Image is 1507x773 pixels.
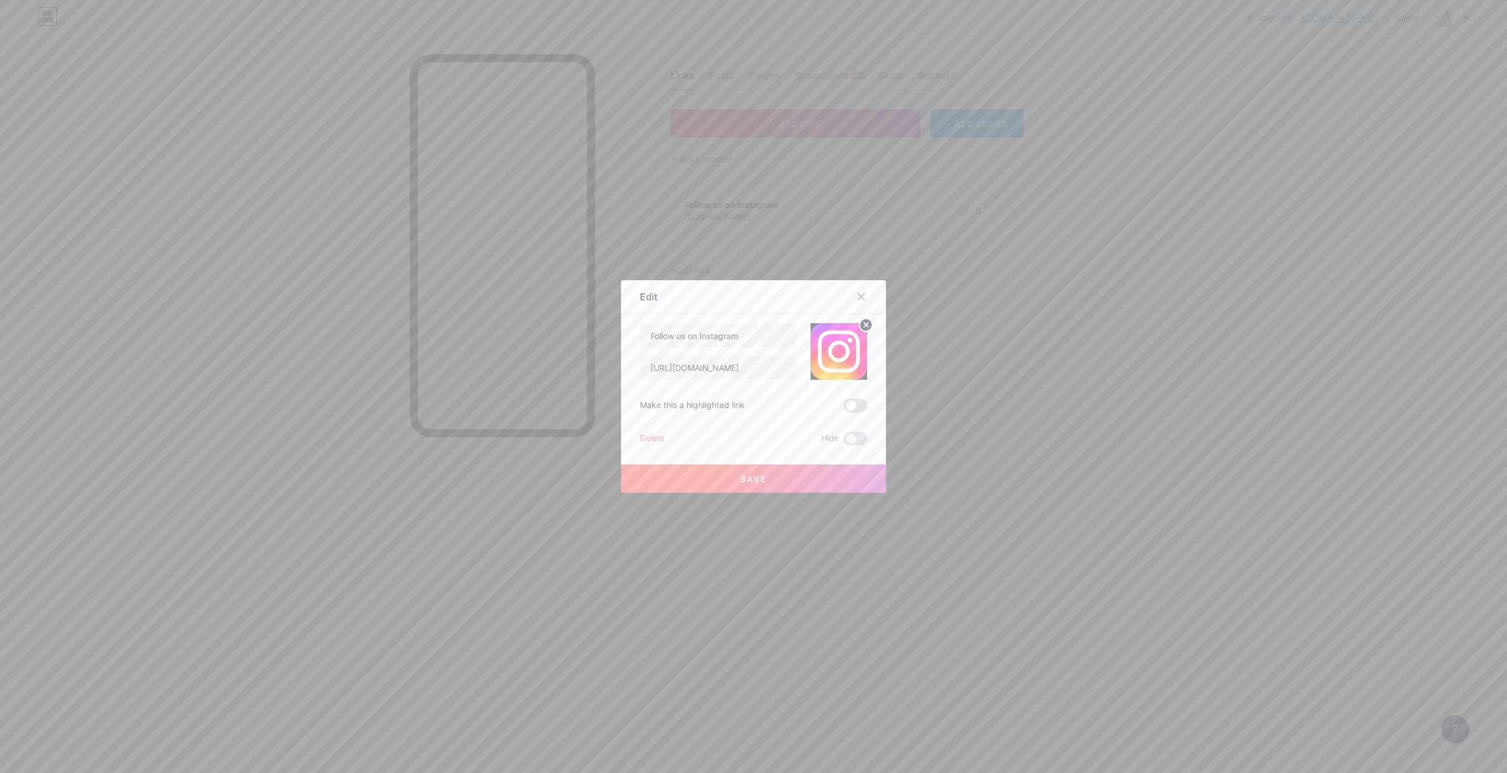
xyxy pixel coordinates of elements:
[640,399,745,413] div: Make this a highlighted link
[811,323,867,380] img: link_thumbnail
[741,474,767,484] span: Save
[640,356,796,379] input: URL
[640,432,665,446] div: Delete
[621,465,886,493] button: Save
[640,290,658,304] div: Edit
[640,324,796,347] input: Title
[821,432,839,446] span: Hide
